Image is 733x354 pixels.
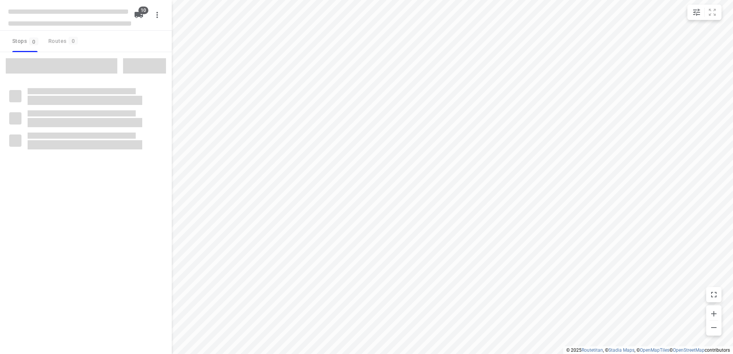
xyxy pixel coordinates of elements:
[687,5,721,20] div: small contained button group
[673,347,705,353] a: OpenStreetMap
[608,347,634,353] a: Stadia Maps
[640,347,669,353] a: OpenMapTiles
[566,347,730,353] li: © 2025 , © , © © contributors
[582,347,603,353] a: Routetitan
[689,5,704,20] button: Map settings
